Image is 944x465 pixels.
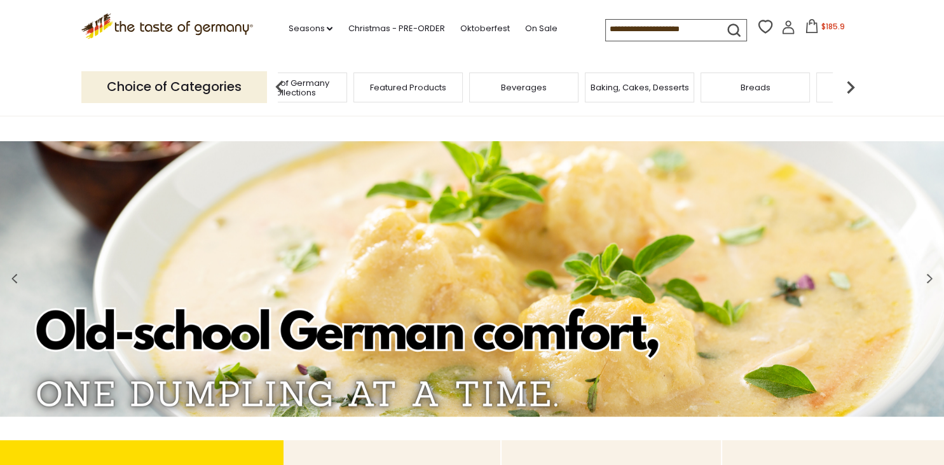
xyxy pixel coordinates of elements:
[267,74,292,100] img: previous arrow
[242,78,343,97] a: Taste of Germany Collections
[741,83,770,92] a: Breads
[348,22,444,36] a: Christmas - PRE-ORDER
[288,22,332,36] a: Seasons
[81,71,267,102] p: Choice of Categories
[821,21,845,32] span: $185.9
[370,83,446,92] a: Featured Products
[591,83,689,92] a: Baking, Cakes, Desserts
[460,22,509,36] a: Oktoberfest
[501,83,547,92] a: Beverages
[524,22,557,36] a: On Sale
[838,74,863,100] img: next arrow
[798,19,852,38] button: $185.9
